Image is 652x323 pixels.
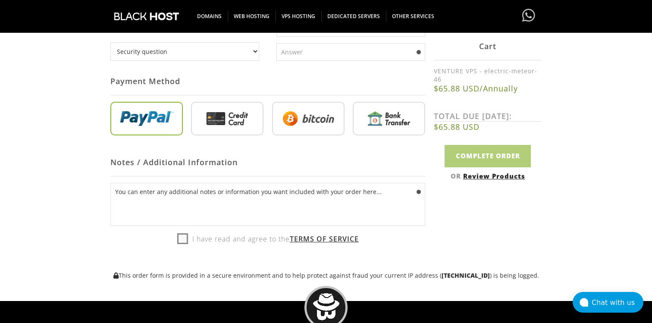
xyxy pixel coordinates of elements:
span: WEB HOSTING [228,11,276,22]
img: Bitcoin.png [272,102,345,135]
span: DEDICATED SERVERS [321,11,386,22]
span: DOMAINS [191,11,228,22]
span: OTHER SERVICES [386,11,440,22]
span: VPS HOSTING [276,11,322,22]
img: BlackHOST mascont, Blacky. [313,293,340,320]
label: VENTURE VPS - electric-meteor-46 [434,67,542,83]
img: Credit%20Card.png [191,102,263,135]
img: PayPal.png [110,102,183,135]
img: Bank%20Transfer.png [353,102,425,135]
div: Chat with us [592,298,643,307]
strong: [TECHNICAL_ID] [442,271,490,279]
textarea: You can enter any additional notes or information you want included with your order here... [110,183,425,226]
b: $65.88 USD/Annually [434,83,542,94]
div: Notes / Additional Information [110,148,425,176]
a: Review Products [463,171,525,180]
label: TOTAL DUE [DATE]: [434,111,542,122]
p: This order form is provided in a secure environment and to help protect against fraud your curren... [110,271,542,279]
div: OR [434,171,542,180]
input: Complete Order [445,145,531,167]
div: Cart [434,32,542,60]
label: I have read and agree to the [177,232,359,245]
input: Answer [276,43,425,61]
button: Chat with us [573,292,643,313]
b: $65.88 USD [434,122,542,132]
div: Payment Method [110,67,425,95]
a: Terms of Service [290,234,359,244]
